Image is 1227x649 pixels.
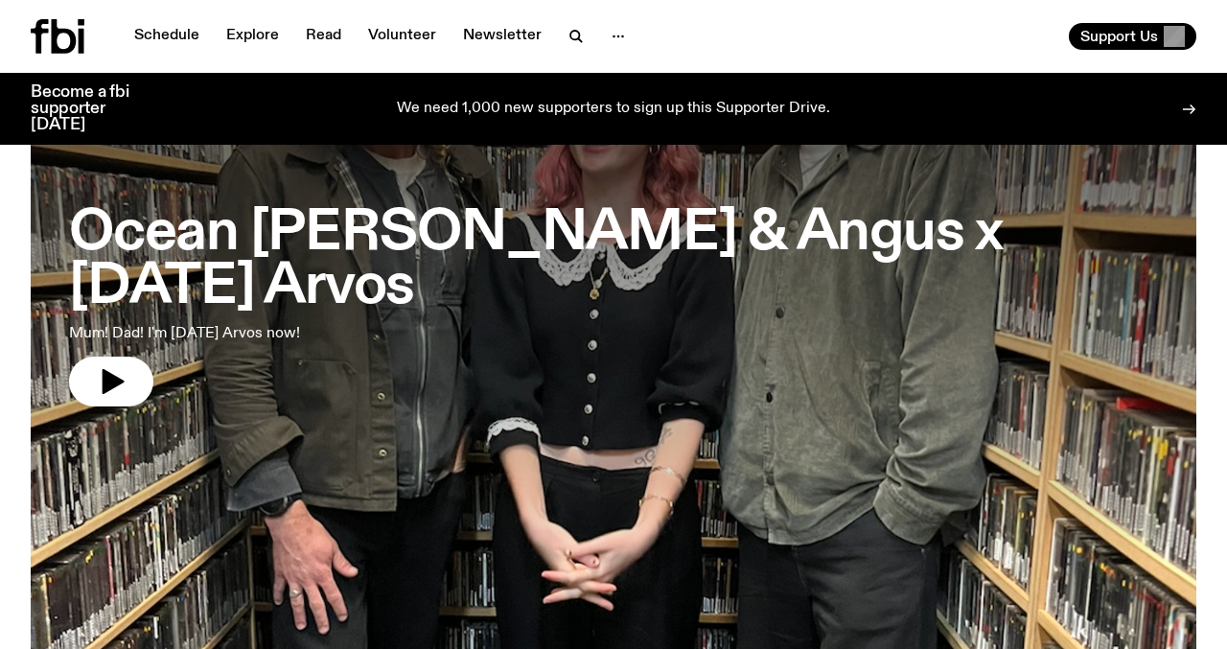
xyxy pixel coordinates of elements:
a: Read [294,23,353,50]
button: Support Us [1069,23,1196,50]
a: Newsletter [451,23,553,50]
h3: Become a fbi supporter [DATE] [31,84,153,133]
a: Ocean [PERSON_NAME] & Angus x [DATE] ArvosMum! Dad! I'm [DATE] Arvos now! [69,188,1158,406]
a: Explore [215,23,290,50]
span: Support Us [1080,28,1158,45]
p: Mum! Dad! I'm [DATE] Arvos now! [69,322,560,345]
h3: Ocean [PERSON_NAME] & Angus x [DATE] Arvos [69,207,1158,314]
a: Volunteer [357,23,448,50]
p: We need 1,000 new supporters to sign up this Supporter Drive. [397,101,830,118]
a: Schedule [123,23,211,50]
